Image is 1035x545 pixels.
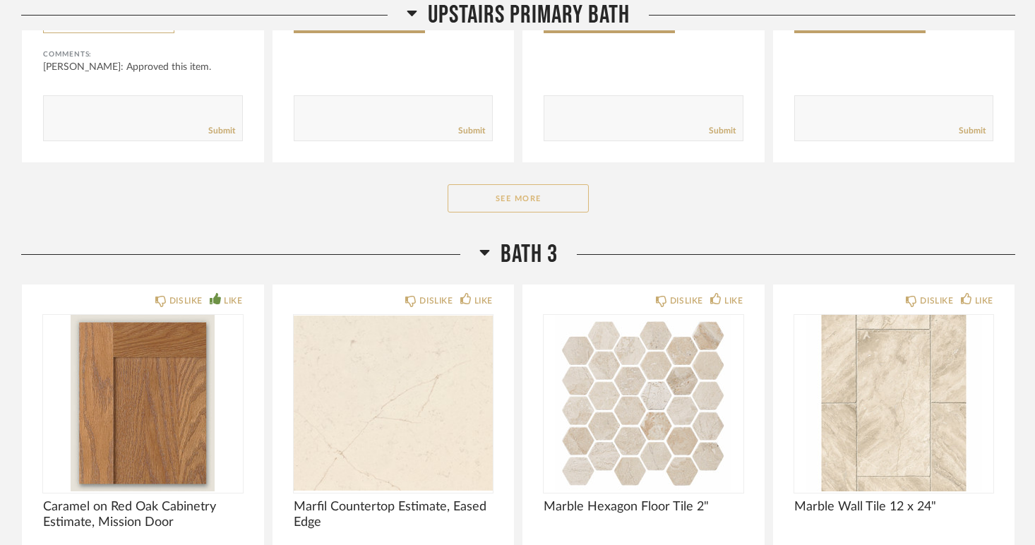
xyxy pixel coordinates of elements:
div: DISLIKE [670,294,703,308]
span: Caramel on Red Oak Cabinetry Estimate, Mission Door [43,499,243,530]
img: undefined [794,315,994,491]
div: DISLIKE [169,294,203,308]
img: undefined [43,315,243,491]
div: LIKE [975,294,993,308]
a: Submit [709,125,736,137]
a: Submit [959,125,986,137]
div: Comments: [43,47,243,61]
a: Submit [208,125,235,137]
button: See More [448,184,589,212]
span: Bath 3 [501,239,558,270]
a: Submit [458,125,485,137]
div: DISLIKE [920,294,953,308]
span: Marble Wall Tile 12 x 24" [794,499,994,515]
img: undefined [544,315,743,491]
span: Marble Hexagon Floor Tile 2" [544,499,743,515]
div: DISLIKE [419,294,453,308]
div: [PERSON_NAME]: Approved this item. [43,60,243,74]
div: LIKE [724,294,743,308]
div: LIKE [474,294,493,308]
img: undefined [294,315,493,491]
div: LIKE [224,294,242,308]
span: Marfil Countertop Estimate, Eased Edge [294,499,493,530]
